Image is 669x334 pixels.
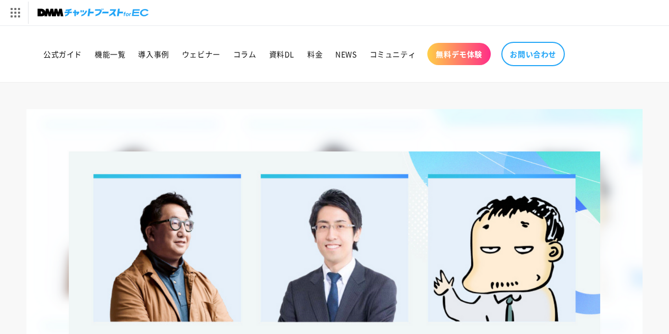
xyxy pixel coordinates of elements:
[2,2,28,24] img: サービス
[233,49,256,59] span: コラム
[138,49,169,59] span: 導入事例
[132,43,175,65] a: 導入事例
[182,49,221,59] span: ウェビナー
[176,43,227,65] a: ウェビナー
[43,49,82,59] span: 公式ガイド
[38,5,149,20] img: チャットブーストforEC
[427,43,491,65] a: 無料デモ体験
[510,49,556,59] span: お問い合わせ
[95,49,125,59] span: 機能一覧
[370,49,416,59] span: コミュニティ
[329,43,363,65] a: NEWS
[88,43,132,65] a: 機能一覧
[363,43,423,65] a: コミュニティ
[436,49,482,59] span: 無料デモ体験
[501,42,565,66] a: お問い合わせ
[307,49,323,59] span: 料金
[269,49,295,59] span: 資料DL
[263,43,301,65] a: 資料DL
[227,43,263,65] a: コラム
[335,49,356,59] span: NEWS
[37,43,88,65] a: 公式ガイド
[301,43,329,65] a: 料金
